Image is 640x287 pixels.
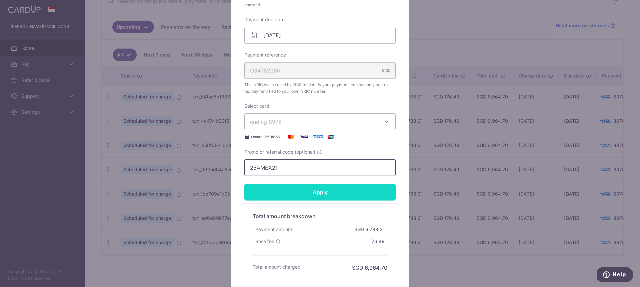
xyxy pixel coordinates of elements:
button: ending 8978 [244,113,396,130]
h5: Total amount breakdown [253,212,387,220]
h6: Total amount charged [253,264,301,270]
img: UnionPay [324,133,338,141]
label: Select card [244,103,269,109]
img: Visa [298,133,311,141]
label: Payment due date [244,16,285,23]
span: ending 8978 [250,118,282,125]
iframe: Opens a widget where you can find more information [597,267,633,284]
img: Mastercard [284,133,298,141]
div: SGD 6,788.21 [352,223,387,235]
div: 176.49 [367,235,387,247]
div: 9/35 [382,67,390,74]
input: Apply [244,184,396,201]
input: DD / MM / YYYY [244,27,396,44]
span: Base fee [255,238,274,245]
span: Promo or referral code (optional) [244,149,315,155]
span: This NRIC will be used by IRAS to identify your payment. You can only make a tax payment tied to ... [244,81,396,95]
label: Payment reference [244,52,286,58]
img: American Express [311,133,324,141]
span: Secure 256-bit SSL [251,134,282,139]
h6: SGD 6,964.70 [352,264,387,272]
div: Payment amount [253,223,295,235]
